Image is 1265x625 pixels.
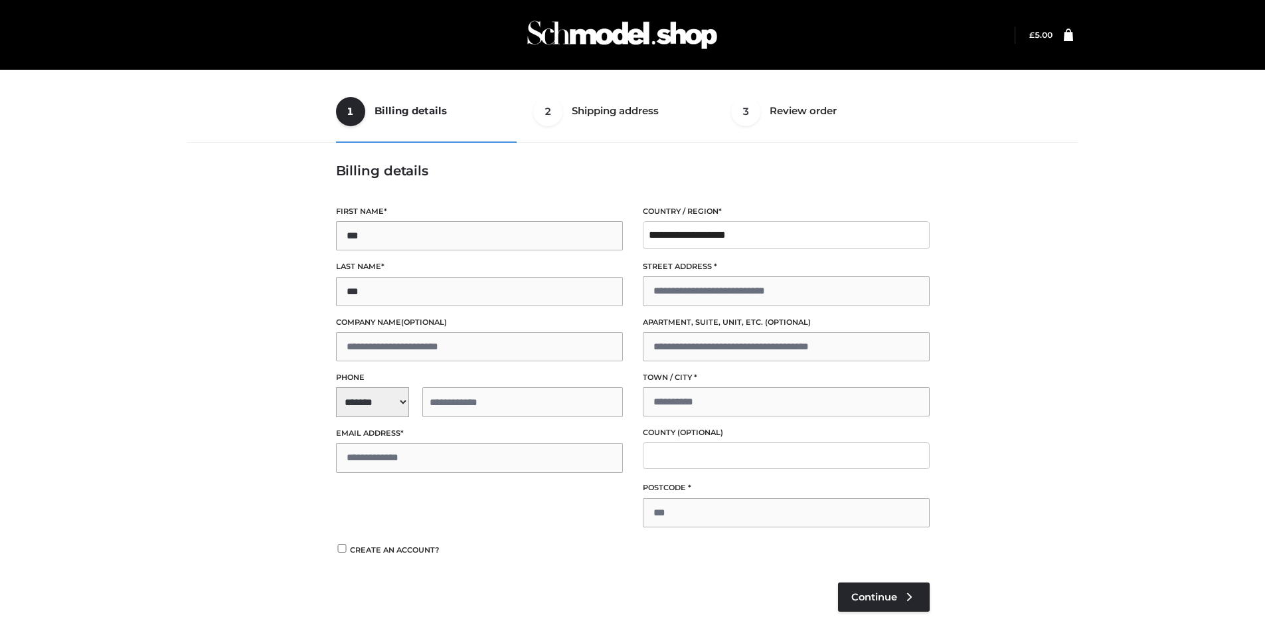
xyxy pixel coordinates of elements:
[336,544,348,553] input: Create an account?
[851,591,897,603] span: Continue
[643,482,930,494] label: Postcode
[1029,30,1035,40] span: £
[336,163,930,179] h3: Billing details
[336,371,623,384] label: Phone
[401,317,447,327] span: (optional)
[677,428,723,437] span: (optional)
[643,426,930,439] label: County
[523,9,722,61] img: Schmodel Admin 964
[336,427,623,440] label: Email address
[1029,30,1053,40] a: £5.00
[838,582,930,612] a: Continue
[643,371,930,384] label: Town / City
[336,316,623,329] label: Company name
[765,317,811,327] span: (optional)
[643,205,930,218] label: Country / Region
[1029,30,1053,40] bdi: 5.00
[336,260,623,273] label: Last name
[336,205,623,218] label: First name
[643,260,930,273] label: Street address
[350,545,440,555] span: Create an account?
[643,316,930,329] label: Apartment, suite, unit, etc.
